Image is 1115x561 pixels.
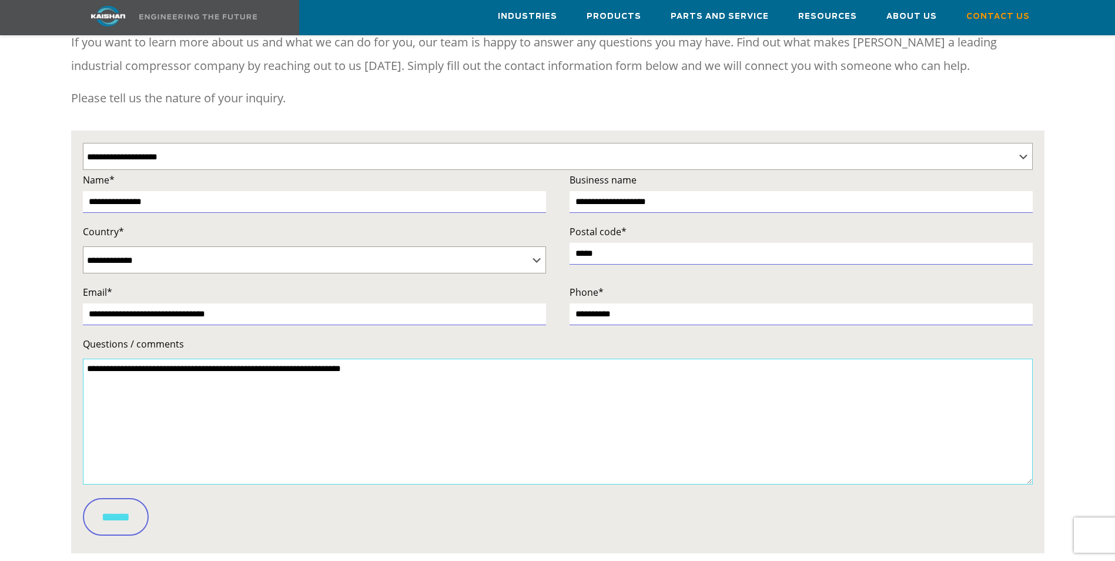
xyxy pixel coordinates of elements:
label: Name* [83,172,546,188]
span: Contact Us [966,10,1030,24]
span: Products [587,10,641,24]
a: Contact Us [966,1,1030,32]
span: Resources [798,10,857,24]
label: Postal code* [570,223,1033,240]
span: Industries [498,10,557,24]
label: Country* [83,223,546,240]
label: Phone* [570,284,1033,300]
p: If you want to learn more about us and what we can do for you, our team is happy to answer any qu... [71,31,1044,78]
span: About Us [886,10,937,24]
label: Business name [570,172,1033,188]
img: Engineering the future [139,14,257,19]
span: Parts and Service [671,10,769,24]
a: Products [587,1,641,32]
a: Resources [798,1,857,32]
a: Industries [498,1,557,32]
a: About Us [886,1,937,32]
form: Contact form [83,172,1033,545]
label: Email* [83,284,546,300]
a: Parts and Service [671,1,769,32]
img: kaishan logo [64,6,152,26]
p: Please tell us the nature of your inquiry. [71,86,1044,110]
